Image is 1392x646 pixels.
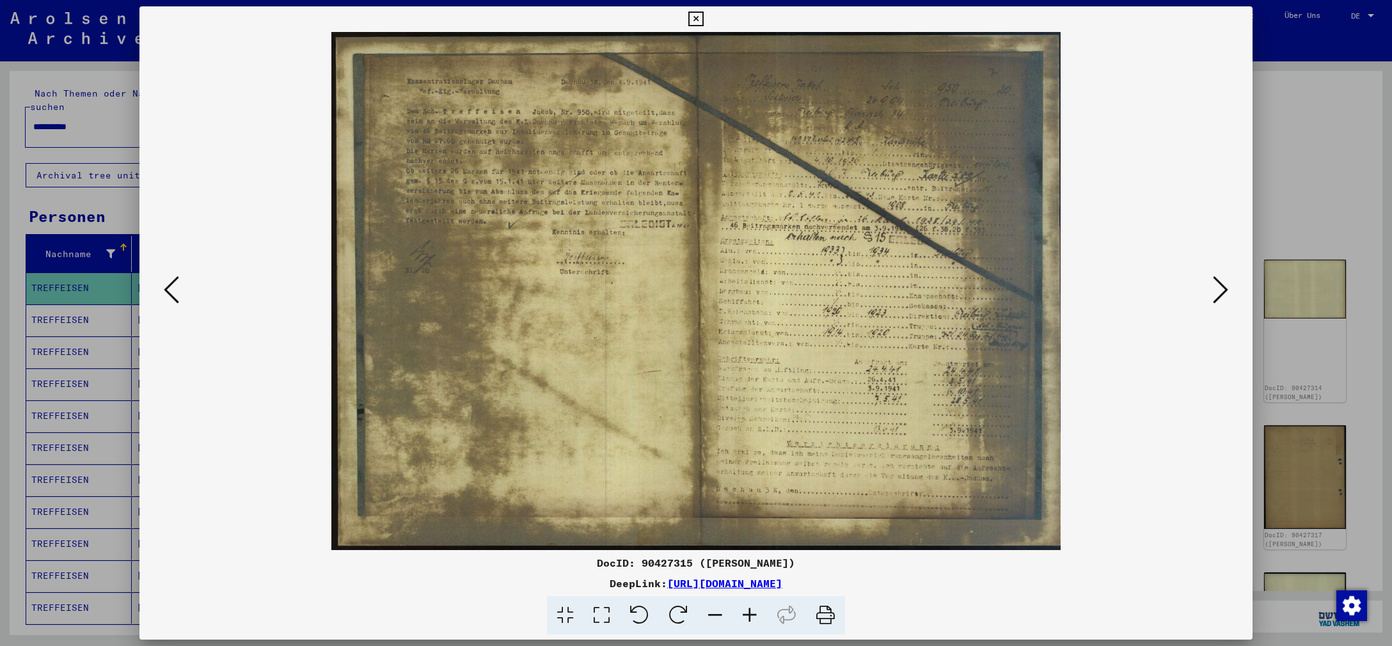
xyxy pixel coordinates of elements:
a: [URL][DOMAIN_NAME] [667,577,782,590]
img: Zustimmung ändern [1336,590,1367,621]
div: Zustimmung ändern [1336,590,1366,620]
img: 001.jpg [331,32,1060,550]
div: DeepLink: [139,576,1253,591]
div: DocID: 90427315 ([PERSON_NAME]) [139,555,1253,571]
